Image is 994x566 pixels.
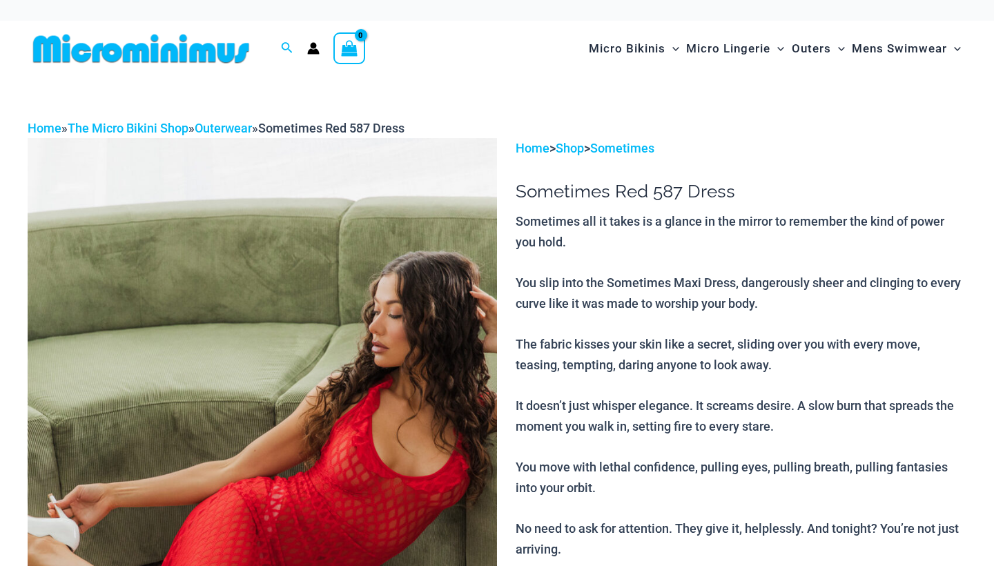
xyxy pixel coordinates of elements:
span: Menu Toggle [831,31,845,66]
a: The Micro Bikini Shop [68,121,188,135]
a: Search icon link [281,40,293,57]
p: > > [516,138,966,159]
a: Mens SwimwearMenu ToggleMenu Toggle [848,28,964,70]
span: Outers [792,31,831,66]
nav: Site Navigation [583,26,966,72]
h1: Sometimes Red 587 Dress [516,181,966,202]
span: Menu Toggle [770,31,784,66]
a: Home [516,141,549,155]
span: Sometimes Red 587 Dress [258,121,405,135]
a: Home [28,121,61,135]
a: OutersMenu ToggleMenu Toggle [788,28,848,70]
a: Outerwear [195,121,252,135]
a: Micro LingerieMenu ToggleMenu Toggle [683,28,788,70]
span: Menu Toggle [947,31,961,66]
img: MM SHOP LOGO FLAT [28,33,255,64]
a: View Shopping Cart, empty [333,32,365,64]
span: Mens Swimwear [852,31,947,66]
span: Menu Toggle [665,31,679,66]
span: Micro Bikinis [589,31,665,66]
a: Sometimes [590,141,654,155]
span: » » » [28,121,405,135]
span: Micro Lingerie [686,31,770,66]
a: Account icon link [307,42,320,55]
a: Micro BikinisMenu ToggleMenu Toggle [585,28,683,70]
a: Shop [556,141,584,155]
